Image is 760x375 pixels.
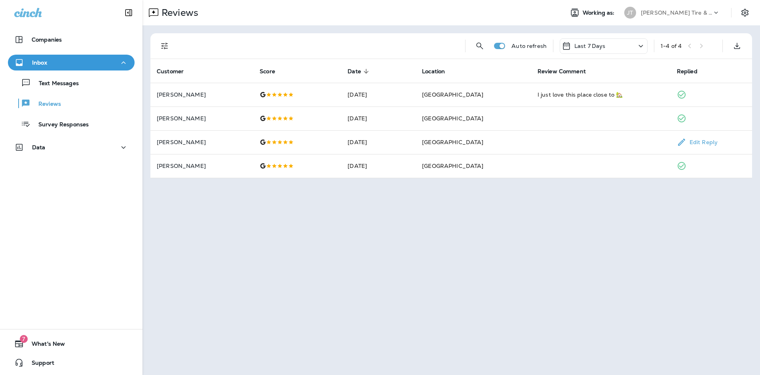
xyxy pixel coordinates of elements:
span: [GEOGRAPHIC_DATA] [422,139,483,146]
button: Survey Responses [8,116,135,132]
button: Filters [157,38,173,54]
p: [PERSON_NAME] [157,91,247,98]
span: Customer [157,68,194,75]
span: [GEOGRAPHIC_DATA] [422,91,483,98]
p: [PERSON_NAME] [157,139,247,145]
span: Date [348,68,371,75]
button: Companies [8,32,135,48]
p: Inbox [32,59,47,66]
span: Replied [677,68,697,75]
span: [GEOGRAPHIC_DATA] [422,162,483,169]
td: [DATE] [341,83,416,107]
span: Score [260,68,285,75]
button: Support [8,355,135,371]
span: Score [260,68,275,75]
p: Auto refresh [511,43,547,49]
td: [DATE] [341,107,416,130]
button: Text Messages [8,74,135,91]
span: Replied [677,68,708,75]
p: Edit Reply [686,139,718,145]
button: Settings [738,6,752,20]
p: [PERSON_NAME] [157,163,247,169]
div: 1 - 4 of 4 [661,43,682,49]
td: [DATE] [341,154,416,178]
span: Review Comment [538,68,596,75]
span: [GEOGRAPHIC_DATA] [422,115,483,122]
span: Date [348,68,361,75]
span: What's New [24,341,65,350]
p: Data [32,144,46,150]
p: Survey Responses [30,121,89,129]
span: Support [24,360,54,369]
button: Collapse Sidebar [118,5,140,21]
button: Search Reviews [472,38,488,54]
button: Inbox [8,55,135,70]
p: [PERSON_NAME] Tire & Auto [641,10,712,16]
span: Location [422,68,445,75]
span: Review Comment [538,68,586,75]
p: Last 7 Days [574,43,606,49]
div: JT [624,7,636,19]
button: Export as CSV [729,38,745,54]
span: Working as: [583,10,616,16]
div: I just love this place close to 🏡 [538,91,664,99]
button: 7What's New [8,336,135,352]
span: 7 [20,335,28,343]
span: Location [422,68,455,75]
p: Reviews [30,101,61,108]
button: Reviews [8,95,135,112]
p: Reviews [158,7,198,19]
p: Text Messages [31,80,79,88]
span: Customer [157,68,184,75]
p: [PERSON_NAME] [157,115,247,122]
p: Companies [32,36,62,43]
button: Data [8,139,135,155]
td: [DATE] [341,130,416,154]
